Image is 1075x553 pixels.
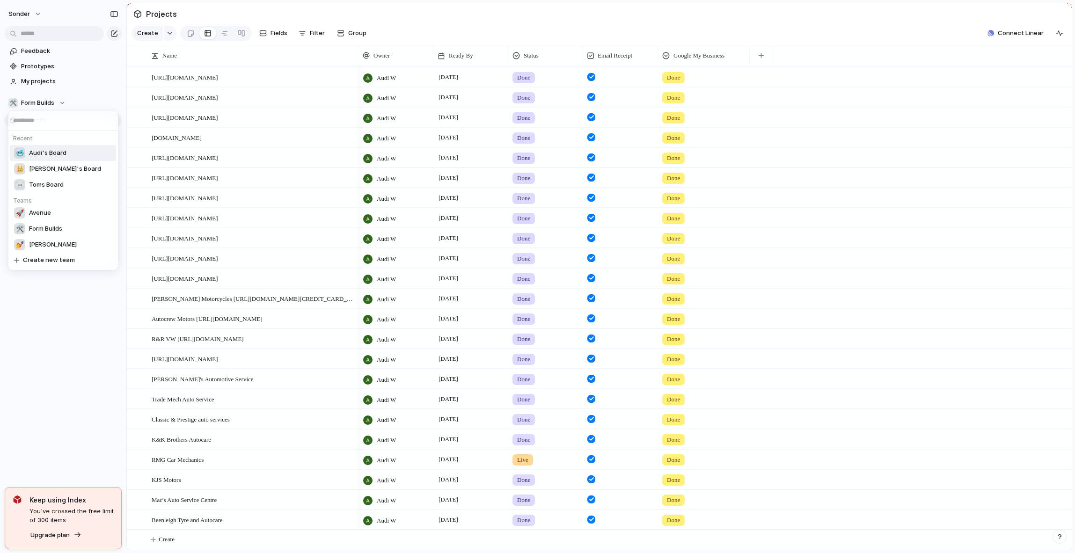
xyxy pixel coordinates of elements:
[14,147,25,159] div: 🥶
[14,207,25,218] div: 🚀
[14,163,25,175] div: 👑
[14,179,25,190] div: ☠️
[29,224,62,233] span: Form Builds
[29,164,101,174] span: [PERSON_NAME]'s Board
[29,240,77,249] span: [PERSON_NAME]
[10,131,119,143] h5: Recent
[29,148,66,158] span: Audi's Board
[14,223,25,234] div: 🛠️
[10,193,119,205] h5: Teams
[14,239,25,250] div: 💅
[23,255,75,265] span: Create new team
[29,208,51,218] span: Avenue
[29,180,64,189] span: Toms Board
